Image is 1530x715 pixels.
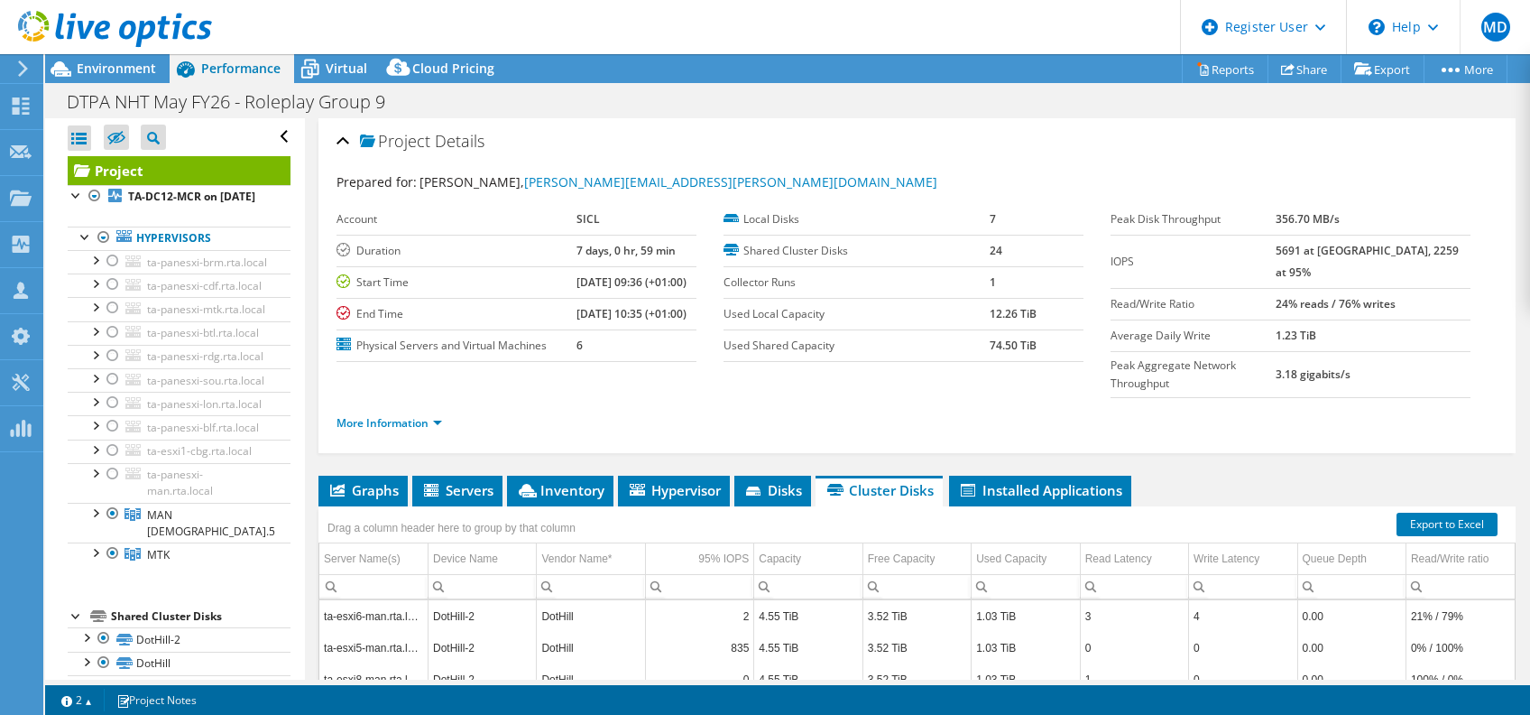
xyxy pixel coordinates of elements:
[111,606,290,627] div: Shared Cluster Disks
[759,548,801,570] div: Capacity
[336,173,417,190] label: Prepared for:
[1303,548,1367,570] div: Queue Depth
[147,396,262,412] span: ta-panesxi-lon.rta.local
[147,325,259,340] span: ta-panesxi-btl.rta.local
[754,600,862,632] td: Column Capacity, Value 4.55 TiB
[862,574,971,599] td: Column Free Capacity, Filter cell
[77,60,156,77] span: Environment
[627,481,721,499] span: Hypervisor
[1189,574,1297,599] td: Column Write Latency, Filter cell
[59,92,413,112] h1: DTPA NHT May FY26 - Roleplay Group 9
[645,632,753,664] td: Column 95% IOPS, Value 835
[147,348,263,364] span: ta-panesxi-rdg.rta.local
[336,274,576,292] label: Start Time
[1297,543,1406,575] td: Queue Depth Column
[1406,574,1515,599] td: Column Read/Write ratio, Filter cell
[68,321,290,345] a: ta-panesxi-btl.rta.local
[724,337,990,355] label: Used Shared Capacity
[421,481,493,499] span: Servers
[147,420,259,435] span: ta-panesxi-blf.rta.local
[1111,210,1276,228] label: Peak Disk Throughput
[360,133,430,151] span: Project
[1276,367,1350,382] b: 3.18 gigabits/s
[68,297,290,320] a: ta-panesxi-mtk.rta.local
[1276,328,1316,343] b: 1.23 TiB
[68,156,290,185] a: Project
[336,210,576,228] label: Account
[147,255,267,270] span: ta-panesxi-brm.rta.local
[1189,632,1297,664] td: Column Write Latency, Value 0
[972,632,1080,664] td: Column Used Capacity, Value 1.03 TiB
[825,481,934,499] span: Cluster Disks
[990,243,1002,258] b: 24
[419,173,937,190] span: [PERSON_NAME],
[1182,55,1268,83] a: Reports
[326,60,367,77] span: Virtual
[1396,513,1498,536] a: Export to Excel
[429,664,537,695] td: Column Device Name, Value DotHill-2
[698,548,749,570] div: 95% IOPS
[724,210,990,228] label: Local Disks
[1111,327,1276,345] label: Average Daily Write
[1406,664,1515,695] td: Column Read/Write ratio, Value 100% / 0%
[1406,600,1515,632] td: Column Read/Write ratio, Value 21% / 79%
[435,130,484,152] span: Details
[537,632,645,664] td: Column Vendor Name*, Value DotHill
[147,547,170,562] span: MTK
[429,543,537,575] td: Device Name Column
[68,415,290,439] a: ta-panesxi-blf.rta.local
[754,574,862,599] td: Column Capacity, Filter cell
[323,515,580,541] div: Drag a column header here to group by that column
[862,664,971,695] td: Column Free Capacity, Value 3.52 TiB
[147,467,213,498] span: ta-panesxi-man.rta.local
[576,243,676,258] b: 7 days, 0 hr, 59 min
[754,632,862,664] td: Column Capacity, Value 4.55 TiB
[1276,296,1396,311] b: 24% reads / 76% writes
[147,443,252,459] span: ta-esxi1-cbg.rta.local
[1080,543,1188,575] td: Read Latency Column
[862,543,971,575] td: Free Capacity Column
[958,481,1122,499] span: Installed Applications
[1085,548,1152,570] div: Read Latency
[537,600,645,632] td: Column Vendor Name*, Value DotHill
[336,337,576,355] label: Physical Servers and Virtual Machines
[1080,664,1188,695] td: Column Read Latency, Value 1
[319,600,428,632] td: Column Server Name(s), Value ta-esxi6-man.rta.local
[862,632,971,664] td: Column Free Capacity, Value 3.52 TiB
[645,664,753,695] td: Column 95% IOPS, Value 0
[68,185,290,209] a: TA-DC12-MCR on [DATE]
[68,227,290,250] a: Hypervisors
[1369,19,1385,35] svg: \n
[541,548,612,570] div: Vendor Name*
[754,664,862,695] td: Column Capacity, Value 4.55 TiB
[336,305,576,323] label: End Time
[412,60,494,77] span: Cloud Pricing
[68,368,290,392] a: ta-panesxi-sou.rta.local
[1297,574,1406,599] td: Column Queue Depth, Filter cell
[868,548,936,570] div: Free Capacity
[862,600,971,632] td: Column Free Capacity, Value 3.52 TiB
[516,481,604,499] span: Inventory
[336,415,442,431] a: More Information
[724,242,990,260] label: Shared Cluster Disks
[1267,55,1341,83] a: Share
[724,274,990,292] label: Collector Runs
[972,574,1080,599] td: Column Used Capacity, Filter cell
[1111,295,1276,313] label: Read/Write Ratio
[990,306,1037,321] b: 12.26 TiB
[1080,574,1188,599] td: Column Read Latency, Filter cell
[147,302,265,317] span: ta-panesxi-mtk.rta.local
[68,250,290,274] a: ta-panesxi-brm.rta.local
[1189,600,1297,632] td: Column Write Latency, Value 4
[972,543,1080,575] td: Used Capacity Column
[319,543,428,575] td: Server Name(s) Column
[524,173,937,190] a: [PERSON_NAME][EMAIL_ADDRESS][PERSON_NAME][DOMAIN_NAME]
[1189,664,1297,695] td: Column Write Latency, Value 0
[537,664,645,695] td: Column Vendor Name*, Value DotHill
[128,189,255,204] b: TA-DC12-MCR on [DATE]
[327,481,399,499] span: Graphs
[576,338,583,353] b: 6
[147,373,264,388] span: ta-panesxi-sou.rta.local
[147,507,275,539] span: MAN [DEMOGRAPHIC_DATA].5
[104,689,209,711] a: Project Notes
